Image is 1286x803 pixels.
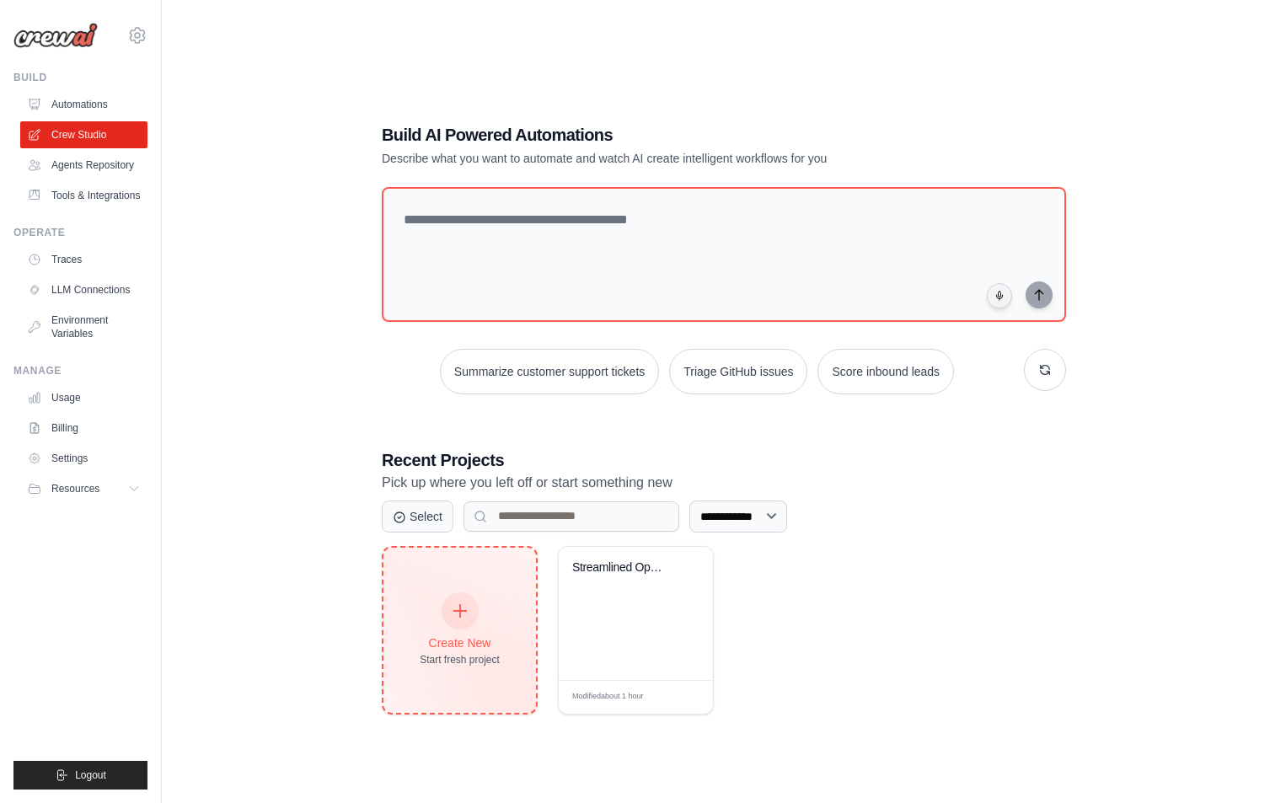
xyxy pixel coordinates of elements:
div: Streamlined Operational Similarity Equity Comps [572,560,674,575]
p: Describe what you want to automate and watch AI create intelligent workflows for you [382,150,948,167]
span: Logout [75,768,106,782]
a: Traces [20,246,147,273]
div: Create New [420,634,500,651]
span: Modified about 1 hour [572,691,644,703]
span: Resources [51,482,99,495]
img: Logo [13,23,98,48]
a: Settings [20,445,147,472]
a: Environment Variables [20,307,147,347]
a: Billing [20,415,147,442]
button: Resources [20,475,147,502]
button: Triage GitHub issues [669,349,807,394]
a: Usage [20,384,147,411]
div: Start fresh project [420,653,500,666]
p: Pick up where you left off or start something new [382,472,1066,494]
h3: Recent Projects [382,448,1066,472]
a: LLM Connections [20,276,147,303]
div: Manage [13,364,147,377]
button: Get new suggestions [1024,349,1066,391]
a: Crew Studio [20,121,147,148]
button: Select [382,501,453,533]
a: Automations [20,91,147,118]
button: Summarize customer support tickets [440,349,659,394]
span: Edit [673,691,688,704]
a: Tools & Integrations [20,182,147,209]
button: Logout [13,761,147,790]
h1: Build AI Powered Automations [382,123,948,147]
a: Agents Repository [20,152,147,179]
div: Build [13,71,147,84]
div: Operate [13,226,147,239]
button: Score inbound leads [817,349,954,394]
button: Click to speak your automation idea [987,283,1012,308]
